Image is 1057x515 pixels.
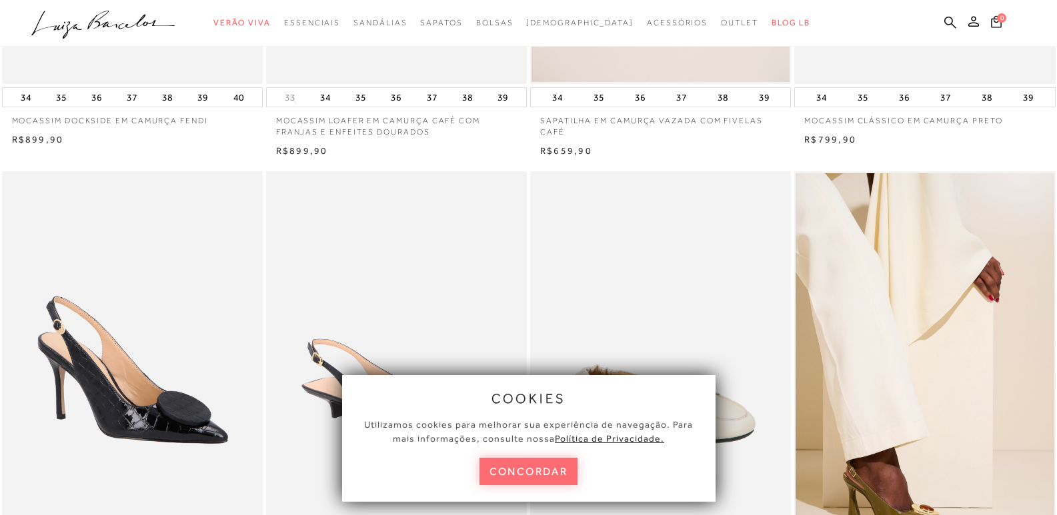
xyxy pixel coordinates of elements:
a: MOCASSIM CLÁSSICO EM CAMURÇA PRETO [794,107,1055,127]
span: Acessórios [647,18,708,27]
button: 36 [895,88,914,107]
span: BLOG LB [772,18,810,27]
a: noSubCategoriesText [721,11,758,35]
a: noSubCategoriesText [476,11,513,35]
button: 35 [590,88,608,107]
button: 37 [123,88,141,107]
button: 38 [458,88,477,107]
button: 0 [987,15,1006,33]
span: Outlet [721,18,758,27]
button: 37 [672,88,691,107]
button: 36 [387,88,405,107]
button: 35 [854,88,872,107]
a: Política de Privacidade. [555,433,664,444]
span: R$899,90 [276,145,328,156]
a: SAPATILHA EM CAMURÇA VAZADA COM FIVELAS CAFÉ [530,107,791,138]
button: 38 [978,88,996,107]
span: Essenciais [284,18,340,27]
button: 39 [1019,88,1038,107]
button: 34 [548,88,567,107]
button: 36 [631,88,650,107]
button: 38 [158,88,177,107]
a: noSubCategoriesText [213,11,271,35]
button: 37 [423,88,441,107]
a: noSubCategoriesText [353,11,407,35]
span: Sandálias [353,18,407,27]
button: 39 [193,88,212,107]
a: noSubCategoriesText [420,11,462,35]
span: cookies [491,391,566,406]
button: 40 [229,88,248,107]
span: Sapatos [420,18,462,27]
span: R$799,90 [804,134,856,145]
span: R$899,90 [12,134,64,145]
a: noSubCategoriesText [284,11,340,35]
a: MOCASSIM DOCKSIDE EM CAMURÇA FENDI [2,107,263,127]
button: 34 [17,88,35,107]
button: 34 [316,88,335,107]
a: MOCASSIM LOAFER EM CAMURÇA CAFÉ COM FRANJAS E ENFEITES DOURADOS [266,107,527,138]
span: Bolsas [476,18,513,27]
span: Utilizamos cookies para melhorar sua experiência de navegação. Para mais informações, consulte nossa [364,419,693,444]
a: BLOG LB [772,11,810,35]
span: R$659,90 [540,145,592,156]
button: 39 [755,88,774,107]
a: noSubCategoriesText [526,11,634,35]
button: 39 [493,88,512,107]
span: [DEMOGRAPHIC_DATA] [526,18,634,27]
button: 35 [52,88,71,107]
span: 0 [997,13,1006,23]
button: 38 [714,88,732,107]
button: 35 [351,88,370,107]
button: 36 [87,88,106,107]
button: concordar [479,458,578,485]
button: 34 [812,88,831,107]
button: 33 [281,91,299,104]
a: noSubCategoriesText [647,11,708,35]
span: Verão Viva [213,18,271,27]
button: 37 [936,88,955,107]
